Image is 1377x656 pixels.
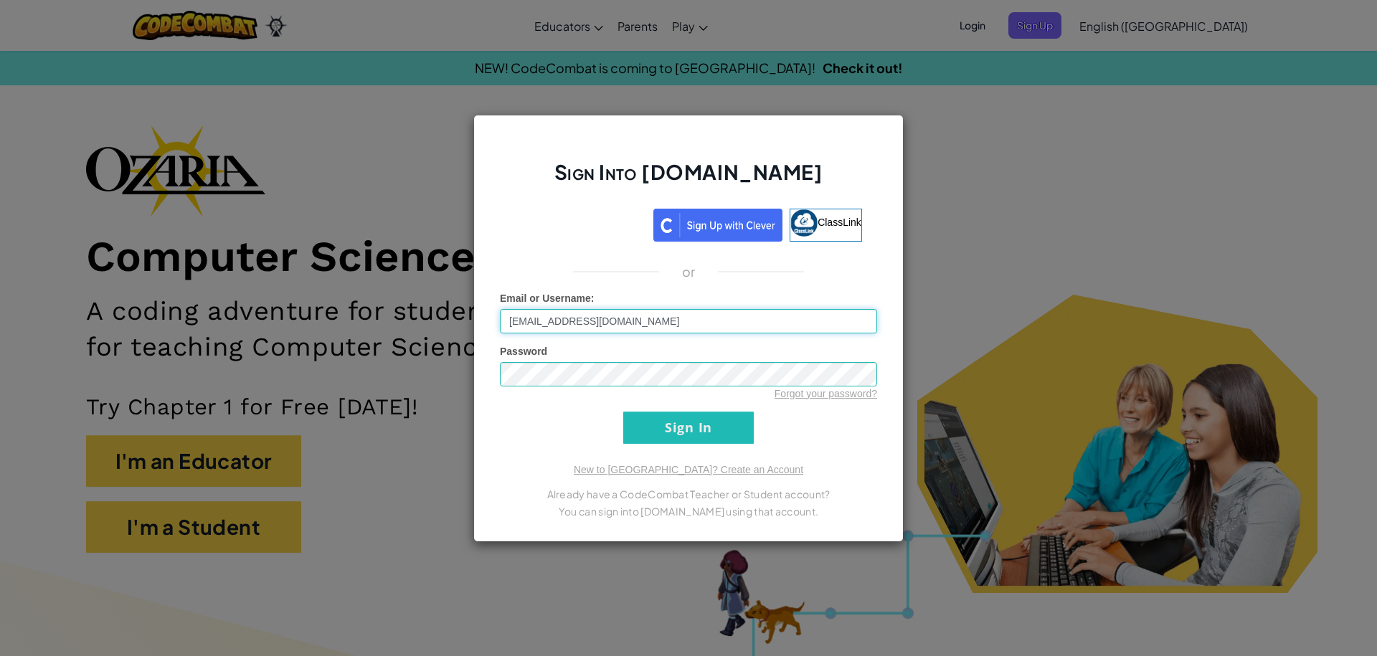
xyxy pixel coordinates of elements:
span: ClassLink [818,216,861,227]
p: or [682,263,696,280]
p: You can sign into [DOMAIN_NAME] using that account. [500,503,877,520]
label: : [500,291,595,305]
img: classlink-logo-small.png [790,209,818,237]
a: Forgot your password? [775,388,877,399]
img: clever_sso_button@2x.png [653,209,782,242]
p: Already have a CodeCombat Teacher or Student account? [500,485,877,503]
iframe: Sign in with Google Button [508,207,653,239]
span: Email or Username [500,293,591,304]
a: New to [GEOGRAPHIC_DATA]? Create an Account [574,464,803,475]
input: Sign In [623,412,754,444]
span: Password [500,346,547,357]
h2: Sign Into [DOMAIN_NAME] [500,158,877,200]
